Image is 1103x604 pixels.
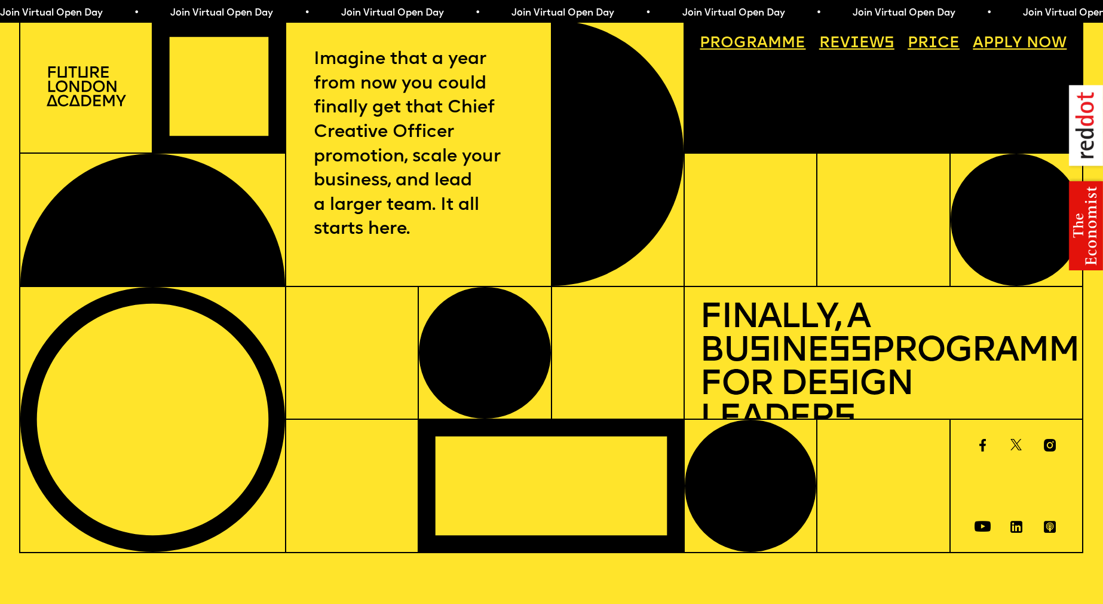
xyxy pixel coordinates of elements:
a: Programme [693,28,814,59]
span: s [834,402,855,437]
span: s [749,334,770,370]
a: Apply now [966,28,1075,59]
span: • [986,8,991,18]
a: Price [900,28,967,59]
span: • [133,8,139,18]
span: ss [828,334,871,370]
p: Imagine that a year from now you could finally get that Chief Creative Officer promotion, scale y... [314,48,523,242]
span: • [474,8,479,18]
span: s [828,368,849,403]
span: A [973,36,983,51]
h1: Finally, a Bu ine Programme for De ign Leader [700,302,1067,437]
a: Reviews [811,28,902,59]
span: a [757,36,768,51]
span: • [304,8,309,18]
span: • [815,8,820,18]
span: • [645,8,650,18]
